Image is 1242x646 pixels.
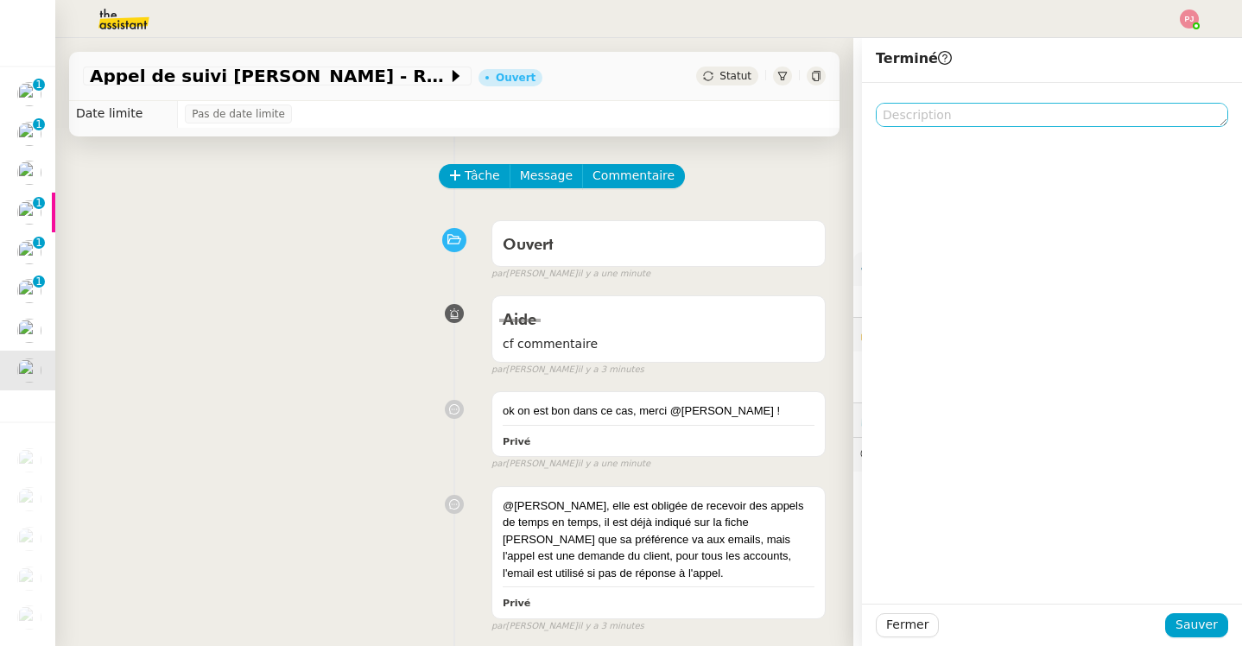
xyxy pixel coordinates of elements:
[853,403,1242,437] div: ⏲️Tâches 24:10
[719,70,751,82] span: Statut
[1180,9,1199,28] img: svg
[33,237,45,249] nz-badge-sup: 1
[17,279,41,303] img: users%2FyAaYa0thh1TqqME0LKuif5ROJi43%2Favatar%2F3a825d04-53b1-4b39-9daa-af456df7ce53
[35,118,42,134] p: 1
[853,438,1242,472] div: 💬Commentaires 11
[503,598,530,609] b: Privé
[503,497,814,582] div: @[PERSON_NAME], elle est obligée de recevoir des appels de temps en temps, il est déjà indiqué su...
[860,447,1009,461] span: 💬
[503,237,554,253] span: Ouvert
[592,166,675,186] span: Commentaire
[860,325,973,345] span: 🔐
[17,82,41,106] img: users%2FSoHiyPZ6lTh48rkksBJmVXB4Fxh1%2Favatar%2F784cdfc3-6442-45b8-8ed3-42f1cc9271a4
[520,166,573,186] span: Message
[33,118,45,130] nz-badge-sup: 1
[853,318,1242,351] div: 🔐Données client
[491,363,506,377] span: par
[17,487,41,511] img: users%2FW4OQjB9BRtYK2an7yusO0WsYLsD3%2Favatar%2F28027066-518b-424c-8476-65f2e549ac29
[192,105,285,123] span: Pas de date limite
[90,67,447,85] span: Appel de suivi [PERSON_NAME] - RHP ASSOCIES
[17,240,41,264] img: users%2FSoHiyPZ6lTh48rkksBJmVXB4Fxh1%2Favatar%2F784cdfc3-6442-45b8-8ed3-42f1cc9271a4
[17,527,41,551] img: users%2FW4OQjB9BRtYK2an7yusO0WsYLsD3%2Favatar%2F28027066-518b-424c-8476-65f2e549ac29
[17,448,41,472] img: users%2FW4OQjB9BRtYK2an7yusO0WsYLsD3%2Favatar%2F28027066-518b-424c-8476-65f2e549ac29
[33,79,45,91] nz-badge-sup: 1
[496,73,535,83] div: Ouvert
[853,252,1242,286] div: ⚙️Procédures
[17,567,41,591] img: users%2F7nLfdXEOePNsgCtodsK58jnyGKv1%2Favatar%2FIMG_1682.jpeg
[35,197,42,212] p: 1
[491,267,650,282] small: [PERSON_NAME]
[17,161,41,185] img: users%2FW4OQjB9BRtYK2an7yusO0WsYLsD3%2Favatar%2F28027066-518b-424c-8476-65f2e549ac29
[578,457,650,472] span: il y a une minute
[503,436,530,447] b: Privé
[510,164,583,188] button: Message
[582,164,685,188] button: Commentaire
[491,457,650,472] small: [PERSON_NAME]
[33,275,45,288] nz-badge-sup: 1
[465,166,500,186] span: Tâche
[17,200,41,225] img: users%2FLK22qrMMfbft3m7ot3tU7x4dNw03%2Favatar%2Fdef871fd-89c7-41f9-84a6-65c814c6ac6f
[439,164,510,188] button: Tâche
[17,605,41,630] img: users%2F7nLfdXEOePNsgCtodsK58jnyGKv1%2Favatar%2FIMG_1682.jpeg
[35,79,42,94] p: 1
[17,358,41,383] img: users%2FW4OQjB9BRtYK2an7yusO0WsYLsD3%2Favatar%2F28027066-518b-424c-8476-65f2e549ac29
[491,619,644,634] small: [PERSON_NAME]
[860,413,986,427] span: ⏲️
[33,197,45,209] nz-badge-sup: 1
[35,275,42,291] p: 1
[1175,615,1218,635] span: Sauver
[1165,613,1228,637] button: Sauver
[503,402,814,420] div: ok on est bon dans ce cas, merci @[PERSON_NAME] !
[578,267,650,282] span: il y a une minute
[491,457,506,472] span: par
[69,100,178,128] td: Date limite
[503,313,536,328] span: Aide
[491,619,506,634] span: par
[503,334,814,354] span: cf commentaire
[876,50,952,66] span: Terminé
[35,237,42,252] p: 1
[491,363,644,377] small: [PERSON_NAME]
[876,613,939,637] button: Fermer
[17,319,41,343] img: users%2FyAaYa0thh1TqqME0LKuif5ROJi43%2Favatar%2F3a825d04-53b1-4b39-9daa-af456df7ce53
[578,619,644,634] span: il y a 3 minutes
[860,259,950,279] span: ⚙️
[491,267,506,282] span: par
[886,615,928,635] span: Fermer
[578,363,644,377] span: il y a 3 minutes
[17,122,41,146] img: users%2FRqsVXU4fpmdzH7OZdqyP8LuLV9O2%2Favatar%2F0d6ec0de-1f9c-4f7b-9412-5ce95fe5afa7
